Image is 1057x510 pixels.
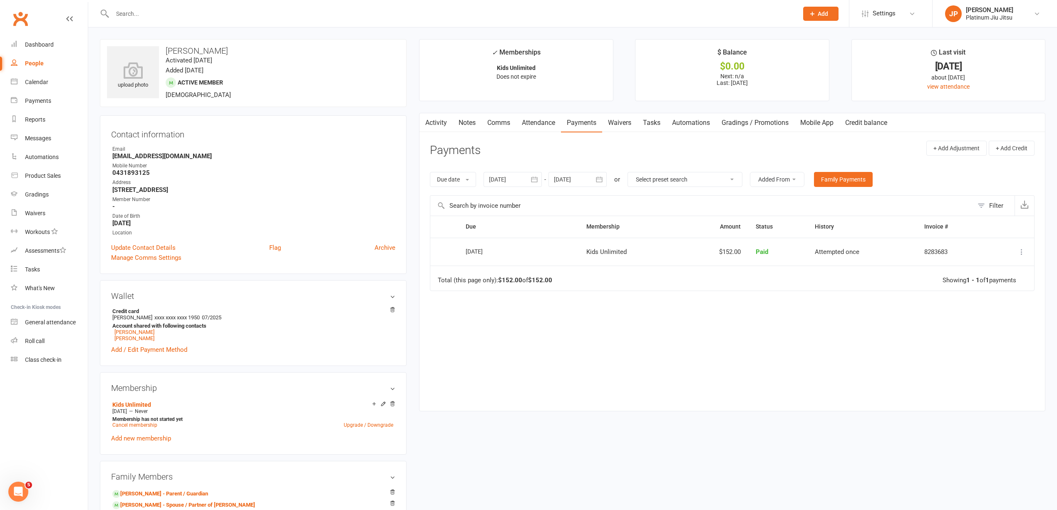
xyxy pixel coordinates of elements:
[11,185,88,204] a: Gradings
[716,113,794,132] a: Gradings / Promotions
[107,46,399,55] h3: [PERSON_NAME]
[966,14,1013,21] div: Platinum Jiu Jitsu
[666,113,716,132] a: Automations
[807,216,917,237] th: History
[25,266,40,273] div: Tasks
[25,482,32,488] span: 5
[25,247,66,254] div: Assessments
[25,319,76,326] div: General attendance
[750,172,804,187] button: Added From
[375,243,395,253] a: Archive
[637,113,666,132] a: Tasks
[25,356,62,363] div: Class check-in
[107,62,159,90] div: upload photo
[748,216,807,237] th: Status
[498,276,522,284] strong: $152.00
[154,314,200,321] span: xxxx xxxx xxxx 1950
[561,113,602,132] a: Payments
[11,54,88,73] a: People
[11,148,88,167] a: Automations
[989,141,1035,156] button: + Add Credit
[815,248,859,256] span: Attempted once
[111,345,187,355] a: Add / Edit Payment Method
[430,172,476,187] button: Due date
[25,135,51,142] div: Messages
[25,285,55,291] div: What's New
[25,60,44,67] div: People
[966,276,980,284] strong: 1 - 1
[166,67,203,74] time: Added [DATE]
[25,172,61,179] div: Product Sales
[466,245,504,258] div: [DATE]
[112,152,395,160] strong: [EMAIL_ADDRESS][DOMAIN_NAME]
[839,113,893,132] a: Credit balance
[114,335,154,341] a: [PERSON_NAME]
[25,79,48,85] div: Calendar
[111,307,395,343] li: [PERSON_NAME]
[11,260,88,279] a: Tasks
[931,47,965,62] div: Last visit
[112,145,395,153] div: Email
[8,482,28,502] iframe: Intercom live chat
[643,62,821,71] div: $0.00
[111,435,171,442] a: Add new membership
[430,196,973,216] input: Search by invoice number
[112,490,208,498] a: [PERSON_NAME] - Parent / Guardian
[25,191,49,198] div: Gradings
[25,41,54,48] div: Dashboard
[11,223,88,241] a: Workouts
[25,210,45,216] div: Waivers
[112,162,395,170] div: Mobile Number
[943,277,1016,284] div: Showing of payments
[112,169,395,177] strong: 0431893125
[11,129,88,148] a: Messages
[681,216,748,237] th: Amount
[528,276,552,284] strong: $152.00
[111,243,176,253] a: Update Contact Details
[111,472,395,481] h3: Family Members
[973,196,1015,216] button: Filter
[11,35,88,54] a: Dashboard
[419,113,453,132] a: Activity
[112,308,391,314] strong: Credit card
[438,277,552,284] div: Total (this page only): of
[516,113,561,132] a: Attendance
[11,73,88,92] a: Calendar
[112,416,183,422] strong: Membership has not started yet
[985,276,989,284] strong: 1
[492,47,541,62] div: Memberships
[11,110,88,129] a: Reports
[756,248,768,256] span: Paid
[111,253,181,263] a: Manage Comms Settings
[11,167,88,185] a: Product Sales
[166,91,231,99] span: [DEMOGRAPHIC_DATA]
[430,144,481,157] h3: Payments
[166,57,212,64] time: Activated [DATE]
[269,243,281,253] a: Flag
[803,7,839,21] button: Add
[112,501,255,510] a: [PERSON_NAME] - Spouse / Partner of [PERSON_NAME]
[873,4,896,23] span: Settings
[25,97,51,104] div: Payments
[602,113,637,132] a: Waivers
[25,116,45,123] div: Reports
[927,83,970,90] a: view attendance
[135,408,148,414] span: Never
[112,323,391,329] strong: Account shared with following contacts
[794,113,839,132] a: Mobile App
[681,238,748,266] td: $152.00
[926,141,987,156] button: + Add Adjustment
[497,65,536,71] strong: Kids Unlimited
[966,6,1013,14] div: [PERSON_NAME]
[112,212,395,220] div: Date of Birth
[11,351,88,369] a: Class kiosk mode
[11,92,88,110] a: Payments
[25,154,59,160] div: Automations
[11,204,88,223] a: Waivers
[458,216,579,237] th: Due
[110,8,792,20] input: Search...
[114,329,154,335] a: [PERSON_NAME]
[11,241,88,260] a: Assessments
[945,5,962,22] div: JP
[344,422,393,428] a: Upgrade / Downgrade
